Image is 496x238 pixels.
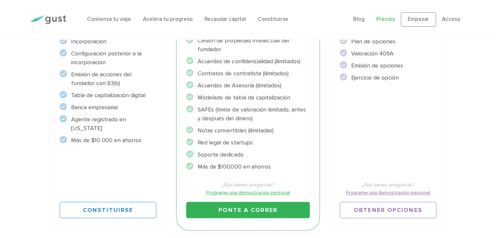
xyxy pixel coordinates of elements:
font: Acuerdos de confidencialidad (ilimitados) [198,58,300,65]
font: SAFEs (límite de valoración ilimitado, antes y después del dinero) [198,106,306,122]
font: Más de $10 000 en ahorros [71,137,142,144]
font: Notas convertibles (ilimitadas) [198,127,273,134]
img: Logotipo de Gust [30,15,66,24]
font: Obtener opciones [354,207,422,214]
font: Ponte a correr [218,207,277,214]
a: Obtener opciones [340,202,437,218]
font: Modelado de tabla de capitalización [198,94,290,101]
font: Valoración 409A [351,50,394,57]
font: Más de $100.000 en ahorros [198,163,270,170]
font: Empezar [408,16,429,22]
font: Incorporación [71,38,106,45]
font: Agente registrado en [US_STATE] [71,116,126,132]
font: Programe una demostración personal [206,189,290,196]
a: Precios [376,16,395,22]
font: Programe una demostración personal [346,189,430,196]
a: Comienza tu viaje [87,16,131,22]
font: Emisión de opciones [351,62,403,69]
font: Acuerdos de Asesoría (ilimitados) [198,82,281,89]
font: ¿Aún tienes preguntas? [361,182,414,188]
a: Constituirse [60,202,157,218]
a: Empezar [401,12,436,27]
a: Programe una demostración personal [340,189,437,197]
font: Plan de opciones [351,38,395,45]
a: Blog [353,16,365,22]
font: Red legal de startups [198,139,252,146]
a: Constituirse [258,16,288,22]
a: Acceso [442,16,460,22]
a: Acelera tu progreso [143,16,193,22]
font: Configuración posterior a la incorporación [71,50,142,66]
a: Recaudar capital [204,16,246,22]
font: Constituirse [83,207,133,214]
font: Soporte dedicado [198,151,243,158]
font: Tabla de capitalización digital [71,92,145,99]
font: Banca empresarial [71,104,118,111]
font: ¿Aún tienes preguntas? [221,182,275,188]
a: Ponte a correr [186,202,309,218]
font: Emisión de acciones del fundador con 83(b) [71,71,131,87]
font: Ejercicio de opción [351,74,399,81]
font: Contratos de contratista (ilimitados) [198,70,288,77]
a: Programe una demostración personal [186,189,309,197]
